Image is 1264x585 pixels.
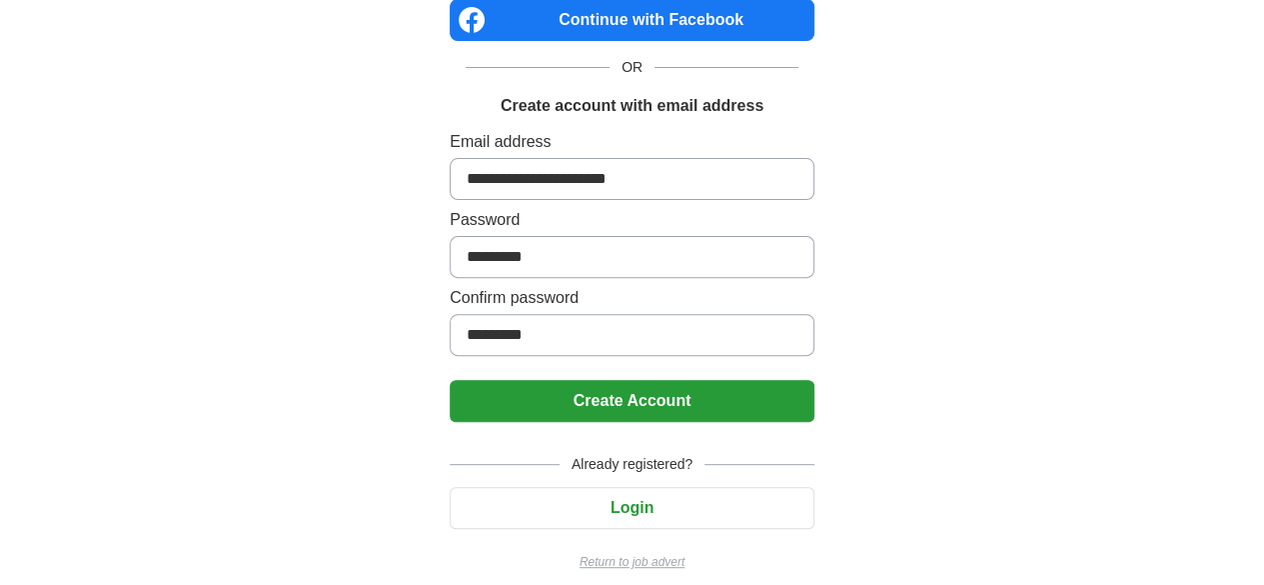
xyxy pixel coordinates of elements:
[560,454,704,475] span: Already registered?
[450,286,814,310] label: Confirm password
[450,553,814,571] a: Return to job advert
[450,130,814,154] label: Email address
[450,487,814,529] button: Login
[450,499,814,516] a: Login
[450,208,814,232] label: Password
[501,94,763,118] h1: Create account with email address
[450,380,814,422] button: Create Account
[610,57,654,78] span: OR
